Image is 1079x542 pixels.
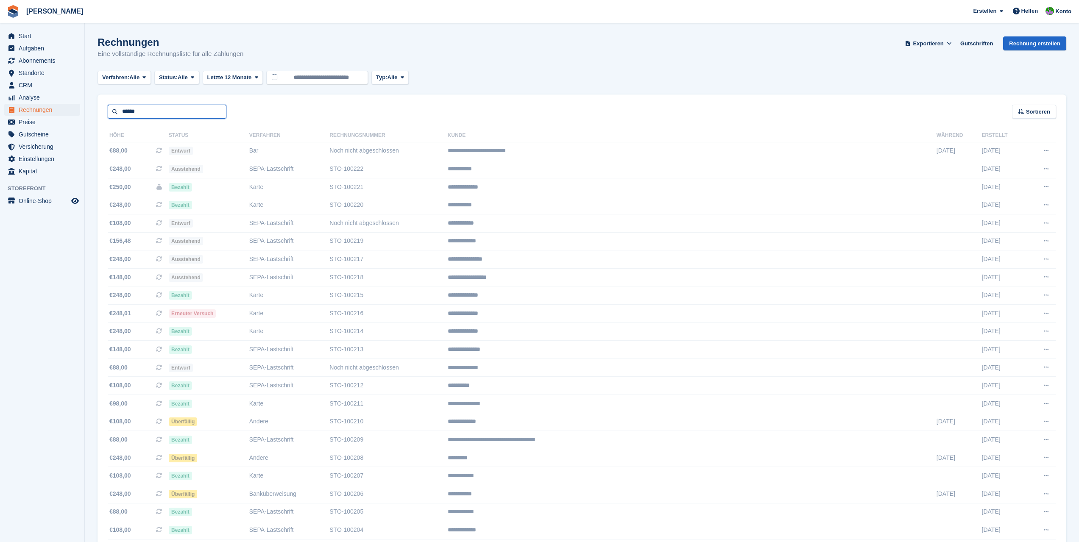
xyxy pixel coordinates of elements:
a: Speisekarte [4,195,80,207]
span: Online-Shop [19,195,70,207]
span: Start [19,30,70,42]
span: Gutscheine [19,128,70,140]
span: Storefront [8,184,84,193]
img: stora-icon-8386f47178a22dfd0bd8f6a31ec36ba5ce8667c1dd55bd0f319d3a0aa187defe.svg [7,5,20,18]
span: Einstellungen [19,153,70,165]
span: Preise [19,116,70,128]
a: menu [4,165,80,177]
a: menu [4,79,80,91]
a: Rechnung erstellen [1003,36,1066,50]
button: Exportieren [903,36,954,50]
a: menu [4,153,80,165]
a: menu [4,128,80,140]
span: CRM [19,79,70,91]
img: Kirsten May-Schäfer [1046,7,1054,15]
a: Gutschriften [957,36,996,50]
h1: Rechnungen [98,36,243,48]
span: Kapital [19,165,70,177]
span: Erstellen [973,7,996,15]
a: menu [4,141,80,153]
span: Abonnements [19,55,70,67]
span: Standorte [19,67,70,79]
span: Analyse [19,92,70,103]
a: Vorschau-Shop [70,196,80,206]
a: menu [4,104,80,116]
span: Konto [1055,7,1071,16]
span: Exportieren [913,39,944,48]
a: menu [4,30,80,42]
span: Helfen [1021,7,1038,15]
a: menu [4,67,80,79]
a: menu [4,55,80,67]
a: menu [4,92,80,103]
p: Eine vollständige Rechnungsliste für alle Zahlungen [98,49,243,59]
a: [PERSON_NAME] [23,4,86,18]
span: Aufgaben [19,42,70,54]
span: Rechnungen [19,104,70,116]
span: Versicherung [19,141,70,153]
a: menu [4,42,80,54]
a: menu [4,116,80,128]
